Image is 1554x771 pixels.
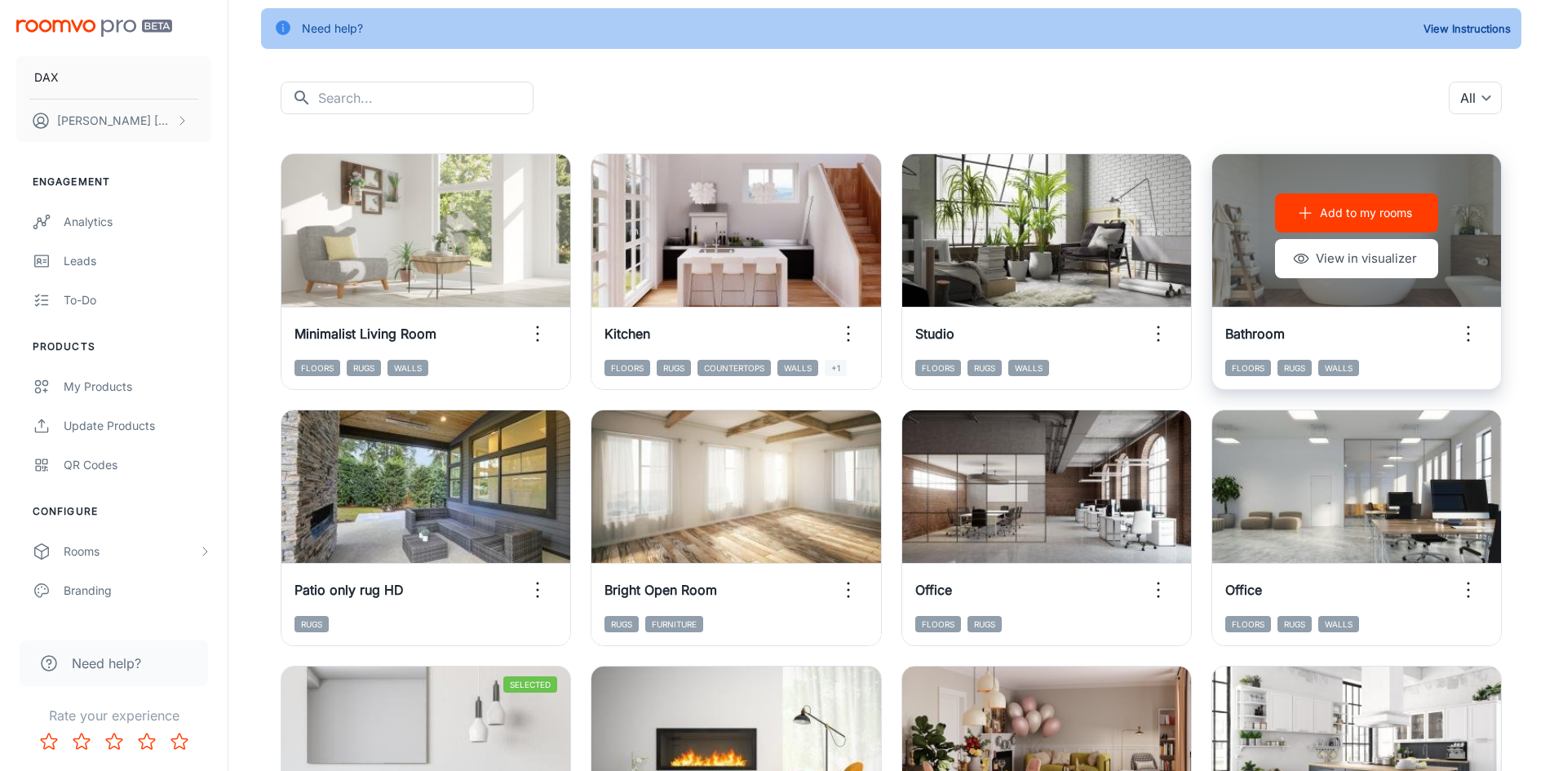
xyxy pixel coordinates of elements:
div: To-do [64,291,211,309]
span: Countertops [697,360,771,376]
button: Rate 4 star [131,725,163,758]
button: [PERSON_NAME] [PERSON_NAME] [16,100,211,142]
span: Rugs [294,616,329,632]
span: Rugs [967,360,1002,376]
div: Analytics [64,213,211,231]
span: Floors [604,360,650,376]
h6: Bathroom [1225,324,1285,343]
div: All [1449,82,1502,114]
h6: Studio [915,324,954,343]
button: Rate 1 star [33,725,65,758]
button: View in visualizer [1275,239,1438,278]
div: My Products [64,378,211,396]
button: Rate 3 star [98,725,131,758]
span: Rugs [1277,616,1312,632]
span: Floors [294,360,340,376]
span: Walls [1008,360,1049,376]
button: Rate 2 star [65,725,98,758]
p: DAX [34,69,59,86]
button: View Instructions [1419,16,1515,41]
span: Rugs [1277,360,1312,376]
div: Leads [64,252,211,270]
button: Add to my rooms [1275,193,1438,233]
span: Floors [915,360,961,376]
span: Floors [915,616,961,632]
span: Walls [387,360,428,376]
span: Floors [1225,616,1271,632]
p: Rate your experience [13,706,215,725]
h6: Patio only rug HD [294,580,404,600]
input: Search... [318,82,533,114]
div: Texts [64,621,211,639]
span: Need help? [72,654,141,673]
span: Rugs [657,360,691,376]
h6: Minimalist Living Room [294,324,436,343]
h6: Office [1225,580,1262,600]
span: Rugs [967,616,1002,632]
h6: Bright Open Room [604,580,717,600]
span: Walls [1318,360,1359,376]
p: Add to my rooms [1320,204,1412,222]
div: Rooms [64,543,198,561]
p: [PERSON_NAME] [PERSON_NAME] [57,112,172,130]
img: Roomvo PRO Beta [16,20,172,37]
button: Rate 5 star [163,725,196,758]
span: Furniture [645,616,703,632]
h6: Kitchen [604,324,650,343]
div: Need help? [302,13,363,44]
div: Branding [64,582,211,600]
h6: Office [915,580,952,600]
div: QR Codes [64,456,211,474]
div: Update Products [64,417,211,435]
span: Rugs [604,616,639,632]
span: Walls [777,360,818,376]
span: Rugs [347,360,381,376]
span: Selected [503,676,557,693]
span: +1 [825,360,847,376]
span: Walls [1318,616,1359,632]
button: DAX [16,56,211,99]
span: Floors [1225,360,1271,376]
